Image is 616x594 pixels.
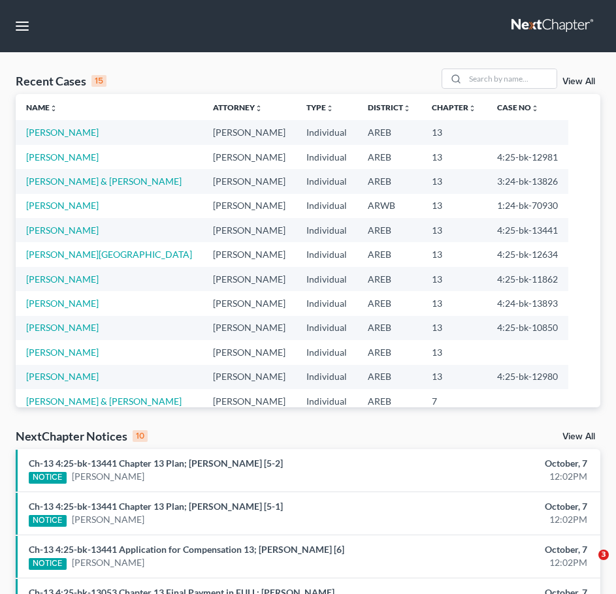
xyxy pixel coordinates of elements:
td: Individual [296,340,357,364]
a: Ch-13 4:25-bk-13441 Chapter 13 Plan; [PERSON_NAME] [5-1] [29,501,283,512]
td: 13 [421,242,487,266]
td: 4:24-bk-13893 [487,291,568,315]
td: 13 [421,145,487,169]
a: Case Nounfold_more [497,102,539,112]
td: Individual [296,389,357,413]
span: 3 [598,550,609,560]
a: Ch-13 4:25-bk-13441 Chapter 13 Plan; [PERSON_NAME] [5-2] [29,458,283,469]
td: AREB [357,218,421,242]
a: Typeunfold_more [306,102,334,112]
a: Ch-13 4:25-bk-13441 Application for Compensation 13; [PERSON_NAME] [6] [29,544,344,555]
a: Districtunfold_more [368,102,411,112]
a: [PERSON_NAME] [26,274,99,285]
td: [PERSON_NAME] [203,267,296,291]
iframe: Intercom live chat [572,550,603,581]
div: October, 7 [410,543,587,556]
td: AREB [357,389,421,413]
td: [PERSON_NAME] [203,120,296,144]
td: Individual [296,169,357,193]
a: [PERSON_NAME] [26,225,99,236]
td: Individual [296,365,357,389]
td: 1:24-bk-70930 [487,194,568,218]
div: 12:02PM [410,513,587,526]
a: [PERSON_NAME] [26,200,99,211]
i: unfold_more [50,104,57,112]
td: [PERSON_NAME] [203,389,296,413]
td: [PERSON_NAME] [203,340,296,364]
td: [PERSON_NAME] [203,365,296,389]
a: [PERSON_NAME] [26,298,99,309]
td: Individual [296,267,357,291]
td: AREB [357,365,421,389]
div: NOTICE [29,515,67,527]
a: [PERSON_NAME] & [PERSON_NAME] [26,396,182,407]
td: [PERSON_NAME] [203,242,296,266]
td: Individual [296,120,357,144]
a: View All [562,77,595,86]
a: Nameunfold_more [26,102,57,112]
td: 13 [421,316,487,340]
div: 15 [91,75,106,87]
a: [PERSON_NAME] [26,371,99,382]
td: AREB [357,316,421,340]
td: 13 [421,194,487,218]
i: unfold_more [468,104,476,112]
td: AREB [357,145,421,169]
td: Individual [296,194,357,218]
a: [PERSON_NAME] [26,127,99,138]
td: 4:25-bk-12980 [487,365,568,389]
td: 13 [421,218,487,242]
a: Chapterunfold_more [432,102,476,112]
td: 13 [421,340,487,364]
td: 4:25-bk-10850 [487,316,568,340]
td: [PERSON_NAME] [203,169,296,193]
div: October, 7 [410,500,587,513]
a: [PERSON_NAME] [26,347,99,358]
td: AREB [357,267,421,291]
a: [PERSON_NAME] [72,470,144,483]
a: [PERSON_NAME] & [PERSON_NAME] [26,176,182,187]
a: [PERSON_NAME] [26,151,99,163]
td: ARWB [357,194,421,218]
a: Attorneyunfold_more [213,102,263,112]
td: 4:25-bk-11862 [487,267,568,291]
td: 4:25-bk-12634 [487,242,568,266]
td: 13 [421,169,487,193]
td: [PERSON_NAME] [203,194,296,218]
i: unfold_more [255,104,263,112]
td: Individual [296,218,357,242]
div: October, 7 [410,457,587,470]
i: unfold_more [403,104,411,112]
a: [PERSON_NAME] [72,556,144,569]
i: unfold_more [531,104,539,112]
td: AREB [357,169,421,193]
td: 3:24-bk-13826 [487,169,568,193]
a: View All [562,432,595,441]
td: Individual [296,242,357,266]
i: unfold_more [326,104,334,112]
a: [PERSON_NAME] [72,513,144,526]
td: AREB [357,340,421,364]
td: 13 [421,365,487,389]
td: AREB [357,242,421,266]
div: Recent Cases [16,73,106,89]
div: NextChapter Notices [16,428,148,444]
div: 12:02PM [410,470,587,483]
td: Individual [296,291,357,315]
td: 13 [421,267,487,291]
td: 13 [421,291,487,315]
td: 4:25-bk-13441 [487,218,568,242]
td: Individual [296,316,357,340]
td: [PERSON_NAME] [203,316,296,340]
td: [PERSON_NAME] [203,218,296,242]
td: [PERSON_NAME] [203,291,296,315]
td: 4:25-bk-12981 [487,145,568,169]
div: 10 [133,430,148,442]
div: 12:02PM [410,556,587,569]
td: 7 [421,389,487,413]
td: AREB [357,120,421,144]
a: [PERSON_NAME] [26,322,99,333]
td: Individual [296,145,357,169]
td: AREB [357,291,421,315]
a: [PERSON_NAME][GEOGRAPHIC_DATA] [26,249,192,260]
